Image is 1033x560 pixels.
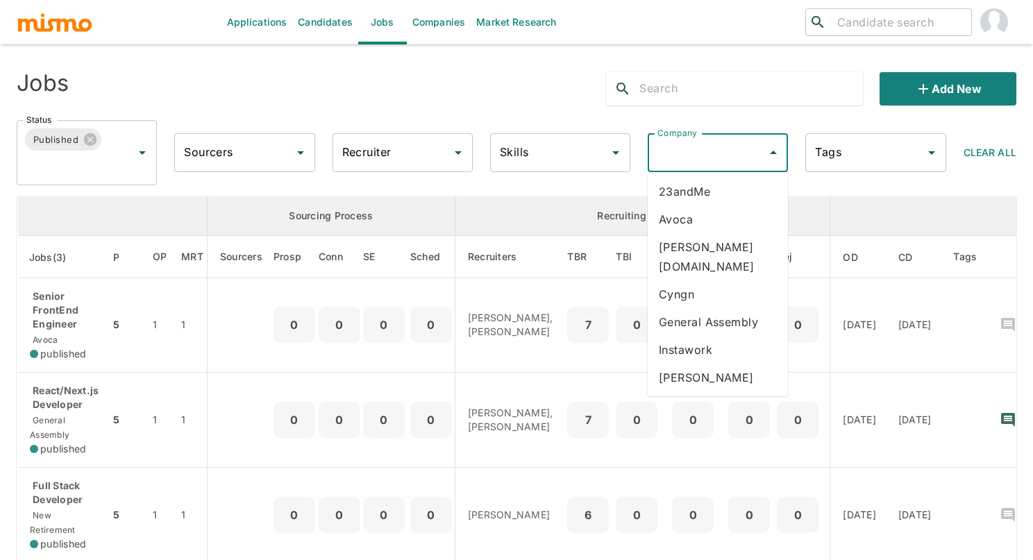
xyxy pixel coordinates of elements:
[843,249,876,266] span: OD
[648,178,788,205] li: 23andMe
[324,505,355,525] p: 0
[648,233,788,280] li: [PERSON_NAME][DOMAIN_NAME]
[734,505,764,525] p: 0
[17,69,69,97] h4: Jobs
[110,372,141,467] td: 5
[573,505,603,525] p: 6
[274,236,319,278] th: Prospects
[887,278,943,373] td: [DATE]
[657,127,697,139] label: Company
[26,114,51,126] label: Status
[30,415,69,440] span: General Assembly
[40,347,86,361] span: published
[25,132,87,148] span: Published
[110,236,141,278] th: Priority
[648,364,788,391] li: [PERSON_NAME]
[887,372,943,467] td: [DATE]
[621,505,652,525] p: 0
[324,315,355,334] p: 0
[764,143,783,162] button: Close
[279,410,310,430] p: 0
[734,410,764,430] p: 0
[40,537,86,551] span: published
[408,236,455,278] th: Sched
[991,498,1025,532] button: recent-notes
[455,196,830,236] th: Recruiting Process
[360,236,408,278] th: Sent Emails
[606,143,625,162] button: Open
[30,334,58,345] span: Avoca
[133,143,152,162] button: Open
[639,78,862,100] input: Search
[207,196,455,236] th: Sourcing Process
[573,315,603,334] p: 7
[324,410,355,430] p: 0
[606,72,639,105] button: search
[416,315,446,334] p: 0
[448,143,468,162] button: Open
[142,278,178,373] td: 1
[30,384,99,411] p: React/Next.js Developer
[468,406,553,434] p: [PERSON_NAME], [PERSON_NAME]
[942,236,988,278] th: Tags
[30,510,76,535] span: New Retirement
[279,315,310,334] p: 0
[964,146,1016,158] span: Clear All
[416,410,446,430] p: 0
[142,372,178,467] td: 1
[30,479,99,507] p: Full Stack Developer
[369,315,399,334] p: 0
[887,236,943,278] th: Created At
[455,236,564,278] th: Recruiters
[468,508,553,522] p: [PERSON_NAME]
[113,249,137,266] span: P
[773,236,830,278] th: Rejected
[468,311,553,339] p: [PERSON_NAME], [PERSON_NAME]
[110,278,141,373] td: 5
[279,505,310,525] p: 0
[30,289,99,331] p: Senior FrontEnd Engineer
[178,236,207,278] th: Market Research Total
[832,12,966,32] input: Candidate search
[319,236,360,278] th: Connections
[178,278,207,373] td: 1
[898,249,931,266] span: CD
[678,505,708,525] p: 0
[648,205,788,233] li: Avoca
[830,372,887,467] td: [DATE]
[416,505,446,525] p: 0
[922,143,941,162] button: Open
[564,236,612,278] th: To Be Reviewed
[178,372,207,467] td: 1
[980,8,1008,36] img: Mismo Admin
[25,128,101,151] div: Published
[991,403,1025,436] button: recent-notes
[291,143,310,162] button: Open
[621,410,652,430] p: 0
[830,236,887,278] th: Onboarding Date
[648,308,788,336] li: General Assembly
[648,336,788,364] li: Instawork
[612,236,661,278] th: To Be Interviewed
[369,505,399,525] p: 0
[40,442,86,456] span: published
[621,315,652,334] p: 0
[782,505,813,525] p: 0
[991,308,1025,341] button: recent-notes
[830,278,887,373] td: [DATE]
[678,410,708,430] p: 0
[142,236,178,278] th: Open Positions
[207,236,274,278] th: Sourcers
[782,410,813,430] p: 0
[369,410,399,430] p: 0
[880,72,1016,105] button: Add new
[648,391,788,419] li: Kaiser
[782,315,813,334] p: 0
[573,410,603,430] p: 7
[648,280,788,308] li: Cyngn
[29,249,85,266] span: Jobs(3)
[17,12,93,33] img: logo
